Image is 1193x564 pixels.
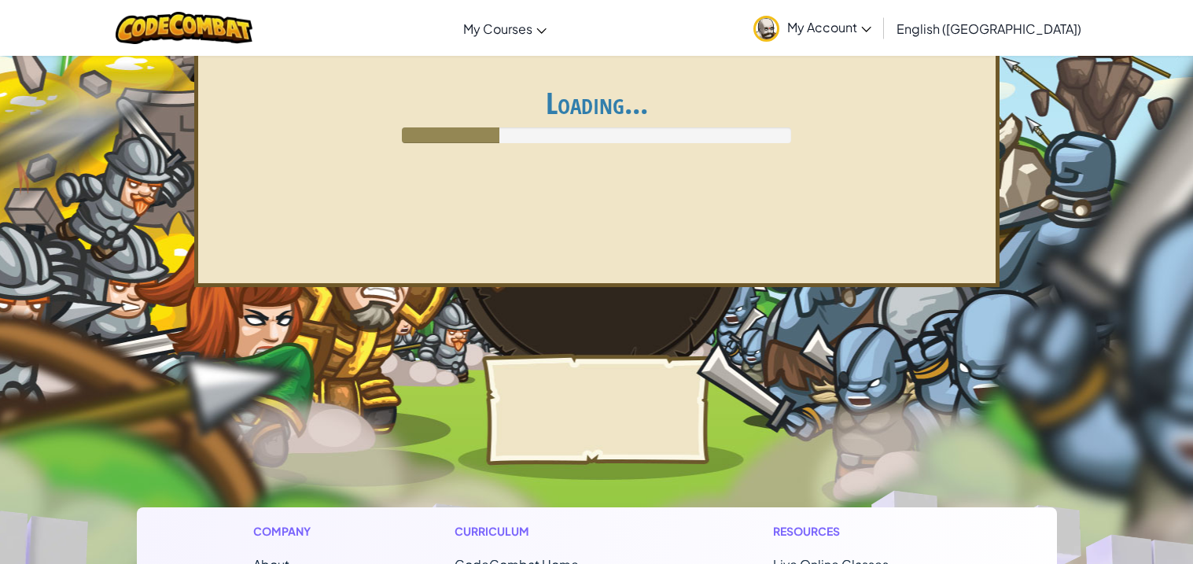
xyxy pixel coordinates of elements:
img: CodeCombat logo [116,12,253,44]
span: My Account [787,19,871,35]
a: English ([GEOGRAPHIC_DATA]) [889,7,1089,50]
h1: Curriculum [455,523,645,540]
h1: Loading... [208,87,986,120]
img: avatar [753,16,779,42]
span: English ([GEOGRAPHIC_DATA]) [897,20,1081,37]
span: My Courses [463,20,532,37]
h1: Company [253,523,326,540]
a: My Courses [455,7,554,50]
h1: Resources [773,523,941,540]
a: My Account [746,3,879,53]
